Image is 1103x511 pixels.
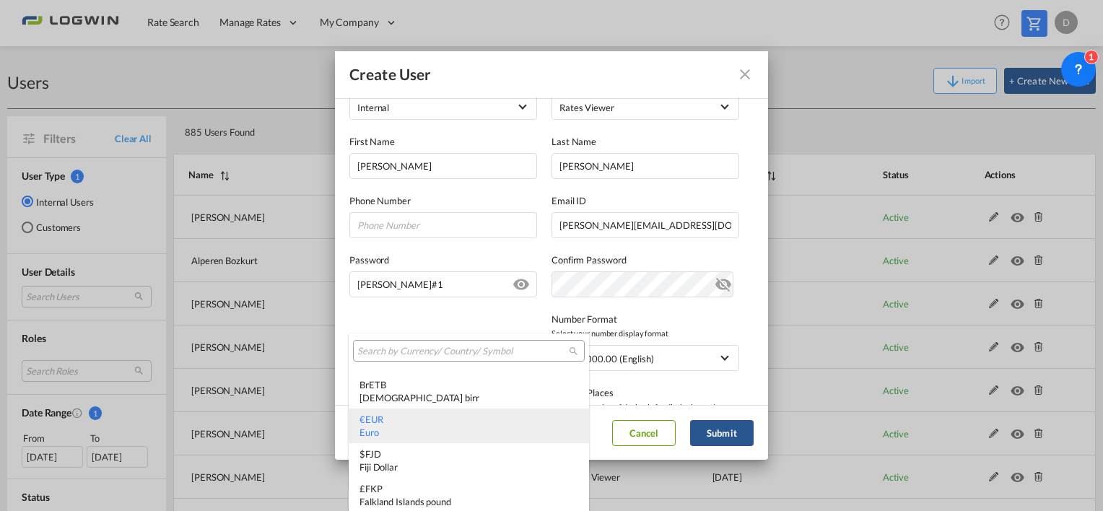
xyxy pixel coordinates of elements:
[359,426,578,439] div: Euro
[359,379,369,390] span: Br
[359,460,578,473] div: Fiji Dollar
[359,483,365,494] span: £
[359,391,578,404] div: [DEMOGRAPHIC_DATA] birr
[359,482,578,508] div: FKP
[359,413,578,439] div: EUR
[359,448,365,460] span: $
[359,378,578,404] div: ETB
[359,495,578,508] div: Falkland Islands pound
[357,345,569,358] input: Search by Currency/ Country/ Symbol
[359,414,365,425] span: €
[568,346,579,357] md-icon: icon-magnify
[359,447,578,473] div: FJD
